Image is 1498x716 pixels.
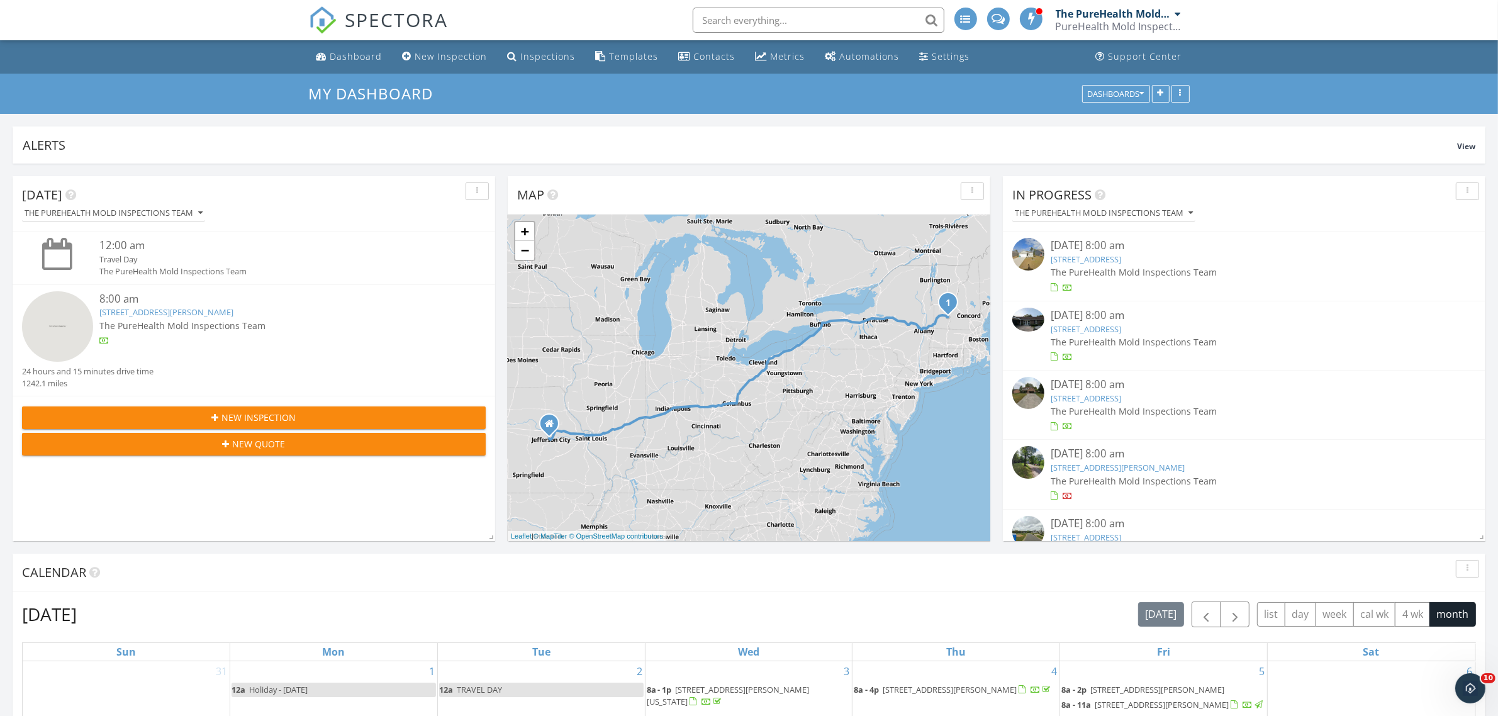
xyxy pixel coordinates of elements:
[534,532,567,540] a: © MapTiler
[330,50,383,62] div: Dashboard
[944,643,968,661] a: Thursday
[549,423,557,431] div: 1436 Briar Village Ct, Jefferson City MO 65109
[647,684,810,707] span: [STREET_ADDRESS][PERSON_NAME][US_STATE]
[915,45,975,69] a: Settings
[1012,516,1476,572] a: [DATE] 8:00 am [STREET_ADDRESS] The PureHealth Mold Inspections Team
[345,6,449,33] span: SPECTORA
[1088,89,1144,98] div: Dashboards
[840,50,900,62] div: Automations
[1455,673,1485,703] iframe: Intercom live chat
[515,241,534,260] a: Zoom out
[841,661,852,681] a: Go to September 3, 2025
[99,306,233,318] a: [STREET_ADDRESS][PERSON_NAME]
[22,291,93,362] img: streetview
[883,684,1017,695] span: [STREET_ADDRESS][PERSON_NAME]
[22,601,77,627] h2: [DATE]
[854,684,879,695] span: 8a - 4p
[1061,698,1266,713] a: 8a - 11a [STREET_ADDRESS][PERSON_NAME]
[232,684,245,695] span: 12a
[1316,602,1354,627] button: week
[1061,683,1266,697] a: 8a - 2p [STREET_ADDRESS][PERSON_NAME]
[99,254,447,266] div: Travel Day
[1138,602,1184,627] button: [DATE]
[99,238,447,254] div: 12:00 am
[1051,254,1121,265] a: [STREET_ADDRESS]
[1061,699,1091,710] span: 8a - 11a
[1257,602,1285,627] button: list
[1049,661,1059,681] a: Go to September 4, 2025
[1429,602,1476,627] button: month
[1015,209,1193,218] div: The PureHealth Mold Inspections Team
[1353,602,1396,627] button: cal wk
[751,45,810,69] a: Metrics
[311,45,388,69] a: Dashboard
[1360,643,1382,661] a: Saturday
[249,684,308,695] span: Holiday - [DATE]
[25,209,203,218] div: The PureHealth Mold Inspections Team
[427,661,437,681] a: Go to September 1, 2025
[820,45,905,69] a: Automations (Basic)
[22,564,86,581] span: Calendar
[1091,45,1187,69] a: Support Center
[693,8,944,33] input: Search everything...
[508,531,666,542] div: |
[99,320,266,332] span: The PureHealth Mold Inspections Team
[23,137,1457,154] div: Alerts
[569,532,663,540] a: © OpenStreetMap contributors
[1012,446,1476,502] a: [DATE] 8:00 am [STREET_ADDRESS][PERSON_NAME] The PureHealth Mold Inspections Team
[610,50,659,62] div: Templates
[511,532,532,540] a: Leaflet
[22,433,486,456] button: New Quote
[415,50,488,62] div: New Inspection
[398,45,493,69] a: New Inspection
[1012,308,1476,364] a: [DATE] 8:00 am [STREET_ADDRESS] The PureHealth Mold Inspections Team
[1192,601,1221,627] button: Previous month
[1464,661,1475,681] a: Go to September 6, 2025
[503,45,581,69] a: Inspections
[1457,141,1475,152] span: View
[1012,446,1044,478] img: streetview
[1051,323,1121,335] a: [STREET_ADDRESS]
[1090,684,1224,695] span: [STREET_ADDRESS][PERSON_NAME]
[1061,684,1226,695] a: 8a - 2p [STREET_ADDRESS][PERSON_NAME]
[22,366,154,378] div: 24 hours and 15 minutes drive time
[932,50,970,62] div: Settings
[647,684,672,695] span: 8a - 1p
[1012,238,1044,270] img: streetview
[674,45,741,69] a: Contacts
[1051,393,1121,404] a: [STREET_ADDRESS]
[1051,516,1437,532] div: [DATE] 8:00 am
[735,643,762,661] a: Wednesday
[1095,699,1229,710] span: [STREET_ADDRESS][PERSON_NAME]
[1051,475,1217,487] span: The PureHealth Mold Inspections Team
[854,683,1058,698] a: 8a - 4p [STREET_ADDRESS][PERSON_NAME]
[114,643,138,661] a: Sunday
[1051,405,1217,417] span: The PureHealth Mold Inspections Team
[22,406,486,429] button: New Inspection
[1051,238,1437,254] div: [DATE] 8:00 am
[1285,602,1316,627] button: day
[517,186,544,203] span: Map
[634,661,645,681] a: Go to September 2, 2025
[591,45,664,69] a: Templates
[309,17,449,43] a: SPECTORA
[1051,336,1217,348] span: The PureHealth Mold Inspections Team
[1056,20,1182,33] div: PureHealth Mold Inspections
[647,683,851,710] a: 8a - 1p [STREET_ADDRESS][PERSON_NAME][US_STATE]
[1061,684,1087,695] span: 8a - 2p
[309,83,444,104] a: My Dashboard
[771,50,805,62] div: Metrics
[647,684,810,707] a: 8a - 1p [STREET_ADDRESS][PERSON_NAME][US_STATE]
[22,186,62,203] span: [DATE]
[694,50,735,62] div: Contacts
[1012,186,1092,203] span: In Progress
[457,684,502,695] span: TRAVEL DAY
[521,50,576,62] div: Inspections
[1061,699,1265,710] a: 8a - 11a [STREET_ADDRESS][PERSON_NAME]
[1012,377,1476,433] a: [DATE] 8:00 am [STREET_ADDRESS] The PureHealth Mold Inspections Team
[1051,462,1185,473] a: [STREET_ADDRESS][PERSON_NAME]
[309,6,337,34] img: The Best Home Inspection Software - Spectora
[1012,516,1044,548] img: streetview
[213,661,230,681] a: Go to August 31, 2025
[1056,8,1172,20] div: The PureHealth Mold Inspections Team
